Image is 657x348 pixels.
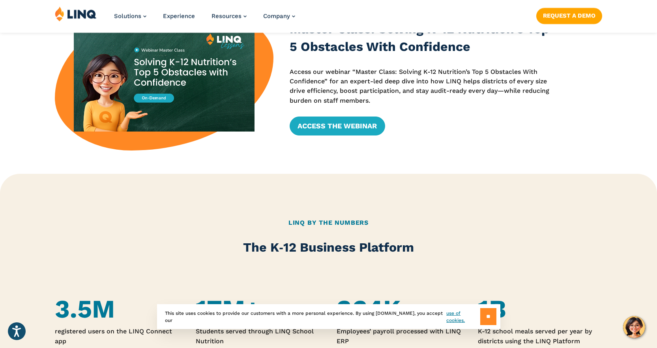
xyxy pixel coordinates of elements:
h4: 364K [337,295,461,324]
a: Company [263,13,295,20]
span: Company [263,13,290,20]
a: Request a Demo [536,8,602,24]
h4: 17M+ [196,295,320,324]
button: Hello, have a question? Let’s chat. [623,316,645,338]
p: Access our webinar “Master Class: Solving K-12 Nutrition’s Top 5 Obstacles With Confidence” for a... [290,67,555,105]
h4: 1B [478,295,603,324]
h2: LINQ By the Numbers [55,218,602,228]
nav: Primary Navigation [114,6,295,32]
h3: Master Class: Solving K-12 Nutrition’s Top 5 Obstacles With Confidence [290,20,555,56]
a: Access the Webinar [290,117,385,135]
div: This site uses cookies to provide our customers with a more personal experience. By using [DOMAIN... [157,304,500,329]
span: Solutions [114,13,141,20]
a: use of cookies. [446,310,480,324]
h2: The K‑12 Business Platform [55,239,602,256]
img: LINQ | K‑12 Software [55,6,97,21]
a: Resources [212,13,247,20]
span: Resources [212,13,241,20]
a: Experience [163,13,195,20]
h4: 3.5M [55,295,180,324]
nav: Button Navigation [536,6,602,24]
a: Solutions [114,13,146,20]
